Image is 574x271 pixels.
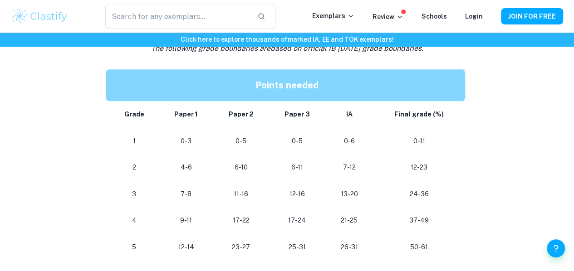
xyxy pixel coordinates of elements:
p: 25-31 [276,241,318,253]
a: Schools [422,13,447,20]
p: 6-10 [221,161,262,174]
input: Search for any exemplars... [105,4,250,29]
p: 21-25 [332,214,366,227]
p: 11-16 [221,188,262,200]
p: 7-12 [332,161,366,174]
p: 24-36 [380,188,457,200]
p: 9-11 [167,214,206,227]
p: 0-5 [221,135,262,147]
p: 3 [117,188,152,200]
p: 50-61 [380,241,457,253]
i: The following grade boundaries are [151,44,423,53]
p: 13-20 [332,188,366,200]
strong: IA [346,111,352,118]
p: 17-22 [221,214,262,227]
p: 12-14 [167,241,206,253]
strong: Paper 3 [284,111,309,118]
p: 12-16 [276,188,318,200]
p: 17-24 [276,214,318,227]
strong: Points needed [255,80,319,91]
span: based on official IB [DATE] grade boundaries. [270,44,423,53]
p: 1 [117,135,152,147]
p: 12-23 [380,161,457,174]
p: 2 [117,161,152,174]
p: 4-6 [167,161,206,174]
p: 37-49 [380,214,457,227]
button: JOIN FOR FREE [501,8,563,24]
p: Review [373,12,403,22]
p: 0-6 [332,135,366,147]
h6: Click here to explore thousands of marked IA, EE and TOK exemplars ! [2,34,572,44]
img: Clastify logo [11,7,69,25]
p: Exemplars [312,11,354,21]
p: 0-3 [167,135,206,147]
p: 26-31 [332,241,366,253]
strong: Final grade (%) [394,111,444,118]
p: 6-11 [276,161,318,174]
strong: Grade [124,111,144,118]
a: Login [465,13,483,20]
p: 0-11 [380,135,457,147]
p: 4 [117,214,152,227]
strong: Paper 1 [174,111,198,118]
strong: Paper 2 [228,111,253,118]
p: 23-27 [221,241,262,253]
p: 7-8 [167,188,206,200]
p: 0-5 [276,135,318,147]
button: Help and Feedback [547,239,565,257]
p: 5 [117,241,152,253]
